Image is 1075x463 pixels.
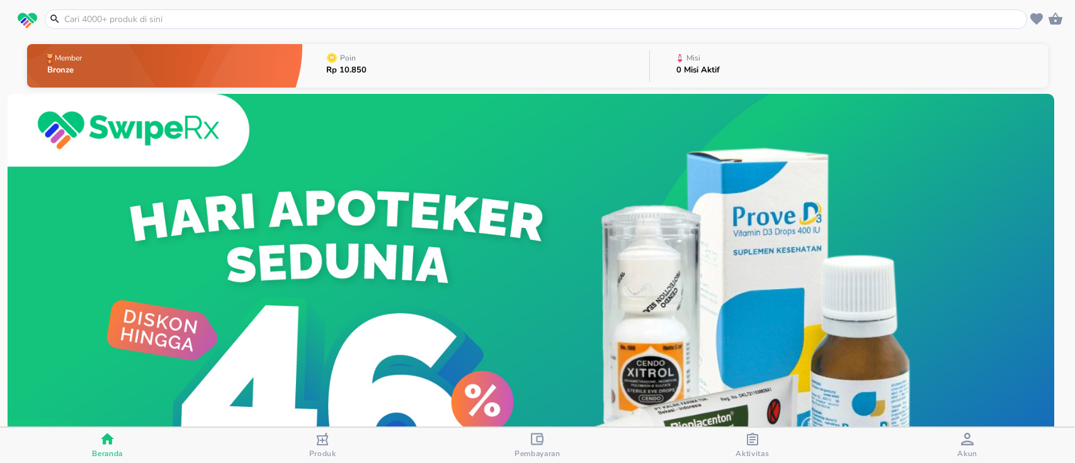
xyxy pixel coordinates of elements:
[215,428,429,463] button: Produk
[55,54,82,62] p: Member
[645,428,860,463] button: Aktivitas
[27,41,303,91] button: MemberBronze
[18,13,37,29] img: logo_swiperx_s.bd005f3b.svg
[515,449,560,459] span: Pembayaran
[430,428,645,463] button: Pembayaran
[957,449,977,459] span: Akun
[326,66,367,74] p: Rp 10.850
[650,41,1048,91] button: Misi0 Misi Aktif
[47,66,84,74] p: Bronze
[302,41,649,91] button: PoinRp 10.850
[676,66,720,74] p: 0 Misi Aktif
[309,449,336,459] span: Produk
[92,449,123,459] span: Beranda
[686,54,700,62] p: Misi
[860,428,1075,463] button: Akun
[63,13,1024,26] input: Cari 4000+ produk di sini
[340,54,356,62] p: Poin
[736,449,769,459] span: Aktivitas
